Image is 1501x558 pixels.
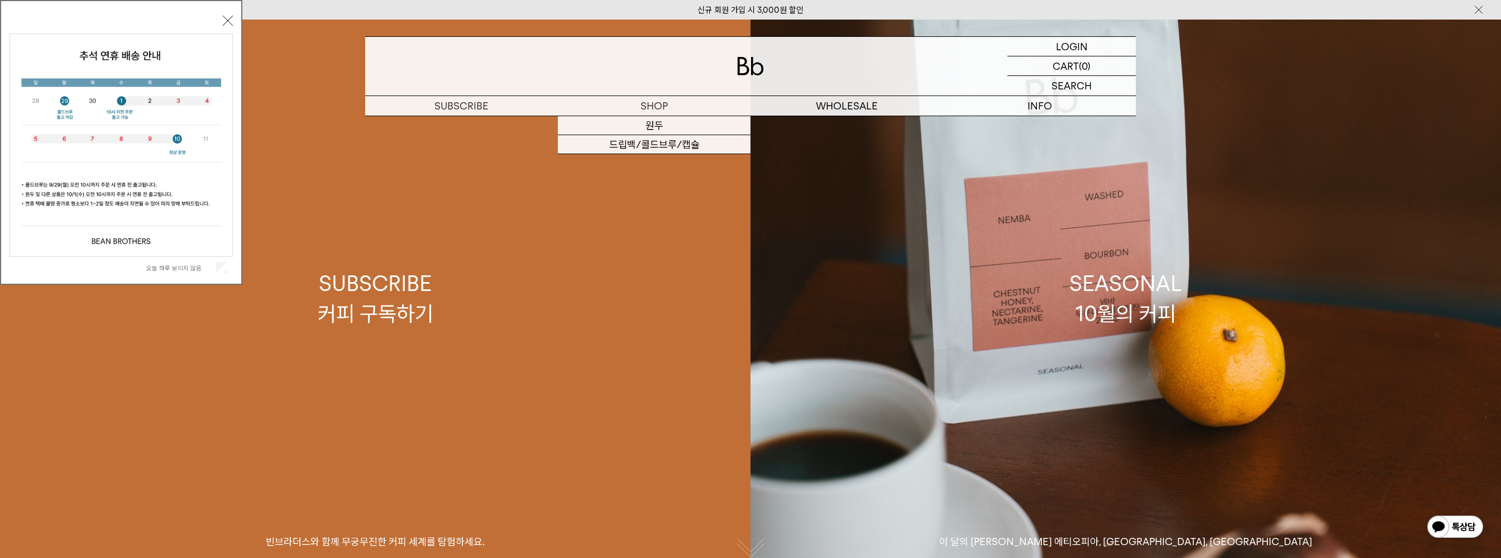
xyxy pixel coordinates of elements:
[1056,37,1088,56] p: LOGIN
[558,96,750,116] a: SHOP
[318,269,433,328] div: SUBSCRIBE 커피 구독하기
[223,16,233,26] button: 닫기
[558,116,750,135] a: 원두
[558,135,750,154] a: 드립백/콜드브루/캡슐
[1007,56,1136,76] a: CART (0)
[750,535,1501,549] p: 이 달의 [PERSON_NAME] 에티오피아, [GEOGRAPHIC_DATA], [GEOGRAPHIC_DATA]
[1069,269,1182,328] div: SEASONAL 10월의 커피
[943,96,1136,116] p: INFO
[1426,514,1484,541] img: 카카오톡 채널 1:1 채팅 버튼
[1007,37,1136,56] a: LOGIN
[750,96,943,116] p: WHOLESALE
[10,34,232,256] img: 5e4d662c6b1424087153c0055ceb1a13_140731.jpg
[737,57,764,75] img: 로고
[365,96,558,116] a: SUBSCRIBE
[1079,56,1091,75] p: (0)
[146,264,214,272] label: 오늘 하루 보이지 않음
[1053,56,1079,75] p: CART
[1051,76,1092,96] p: SEARCH
[697,5,804,15] a: 신규 회원 가입 시 3,000원 할인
